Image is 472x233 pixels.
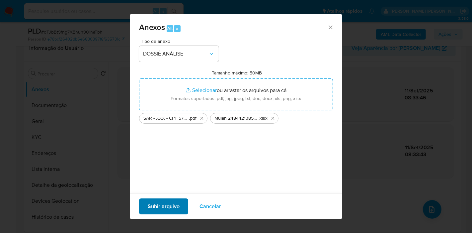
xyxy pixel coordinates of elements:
[189,115,197,122] span: .pdf
[167,25,173,32] span: Alt
[143,115,189,122] span: SAR - XXX - CPF 57291334802 - BRENO [PERSON_NAME] DOS [PERSON_NAME]
[327,24,333,30] button: Fechar
[259,115,268,122] span: .xlsx
[214,115,259,122] span: Mulan 2484421385_2025_09_11_07_44_29
[176,25,178,32] span: a
[139,21,165,33] span: Anexos
[269,114,277,122] button: Excluir Mulan 2484421385_2025_09_11_07_44_29.xlsx
[139,46,219,62] button: DOSSIÊ ANÁLISE
[143,51,208,57] span: DOSSIÊ ANÁLISE
[148,199,180,214] span: Subir arquivo
[212,70,262,76] label: Tamanho máximo: 50MB
[141,39,220,44] span: Tipo de anexo
[191,198,230,214] button: Cancelar
[139,110,333,124] ul: Arquivos selecionados
[139,198,188,214] button: Subir arquivo
[199,199,221,214] span: Cancelar
[198,114,206,122] button: Excluir SAR - XXX - CPF 57291334802 - BRENO AUGUSTO GONCALVES DOS SANTOS.pdf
